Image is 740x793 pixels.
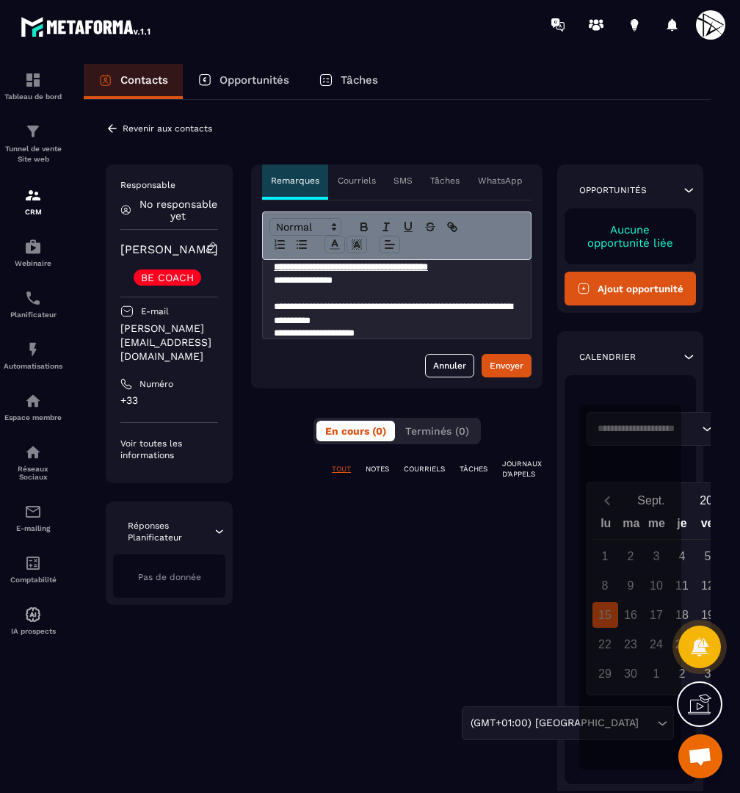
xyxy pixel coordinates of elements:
p: Opportunités [579,184,647,196]
a: Tâches [304,64,393,99]
p: WhatsApp [478,175,523,187]
p: Planificateur [4,311,62,319]
p: Comptabilité [4,576,62,584]
img: social-network [24,443,42,461]
div: 18 [670,602,695,628]
p: Tunnel de vente Site web [4,144,62,164]
p: +33 [120,394,218,408]
a: formationformationTunnel de vente Site web [4,112,62,175]
p: Courriels [338,175,376,187]
p: Revenir aux contacts [123,123,212,134]
p: Réseaux Sociaux [4,465,62,481]
p: Webinaire [4,259,62,267]
span: En cours (0) [325,425,386,437]
a: emailemailE-mailing [4,492,62,543]
button: En cours (0) [316,421,395,441]
button: Annuler [425,354,474,377]
span: Pas de donnée [138,572,201,582]
div: Ouvrir le chat [678,734,722,778]
p: Aucune opportunité liée [579,223,681,250]
img: automations [24,606,42,623]
p: Opportunités [220,73,289,87]
img: formation [24,187,42,204]
div: 5 [695,543,721,569]
a: social-networksocial-networkRéseaux Sociaux [4,432,62,492]
img: formation [24,123,42,140]
p: Numéro [139,378,173,390]
img: logo [21,13,153,40]
a: [PERSON_NAME] [120,242,218,256]
p: BE COACH [141,272,194,283]
p: Espace membre [4,413,62,421]
p: Responsable [120,179,218,191]
p: COURRIELS [404,464,445,474]
a: schedulerschedulerPlanificateur [4,278,62,330]
button: Envoyer [482,354,532,377]
p: E-mailing [4,524,62,532]
img: scheduler [24,289,42,307]
a: accountantaccountantComptabilité [4,543,62,595]
div: 11 [670,573,695,598]
p: No responsable yet [139,198,218,222]
div: 4 [670,543,695,569]
p: JOURNAUX D'APPELS [502,459,542,479]
p: [PERSON_NAME][EMAIL_ADDRESS][DOMAIN_NAME] [120,322,218,363]
p: Automatisations [4,362,62,370]
p: IA prospects [4,627,62,635]
p: Tâches [341,73,378,87]
img: accountant [24,554,42,572]
p: SMS [393,175,413,187]
p: Remarques [271,175,319,187]
p: TÂCHES [460,464,487,474]
div: 12 [695,573,721,598]
span: Terminés (0) [405,425,469,437]
p: Voir toutes les informations [120,438,218,461]
p: E-mail [141,305,169,317]
img: automations [24,341,42,358]
a: formationformationTableau de bord [4,60,62,112]
img: formation [24,71,42,89]
p: Tâches [430,175,460,187]
div: Envoyer [490,358,523,373]
button: Terminés (0) [396,421,478,441]
p: TOUT [332,464,351,474]
a: automationsautomationsEspace membre [4,381,62,432]
p: Contacts [120,73,168,87]
p: Réponses Planificateur [128,520,213,543]
div: 19 [695,602,721,628]
button: Ajout opportunité [565,272,696,305]
p: NOTES [366,464,389,474]
img: email [24,503,42,521]
p: Tableau de bord [4,93,62,101]
a: Contacts [84,64,183,99]
a: formationformationCRM [4,175,62,227]
p: CRM [4,208,62,216]
div: je [670,513,695,539]
a: Opportunités [183,64,304,99]
a: automationsautomationsAutomatisations [4,330,62,381]
img: automations [24,238,42,256]
div: ve [694,513,720,539]
p: Calendrier [579,351,636,363]
div: Search for option [462,706,674,740]
a: automationsautomationsWebinaire [4,227,62,278]
span: (GMT+01:00) [GEOGRAPHIC_DATA] [468,715,642,731]
img: automations [24,392,42,410]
